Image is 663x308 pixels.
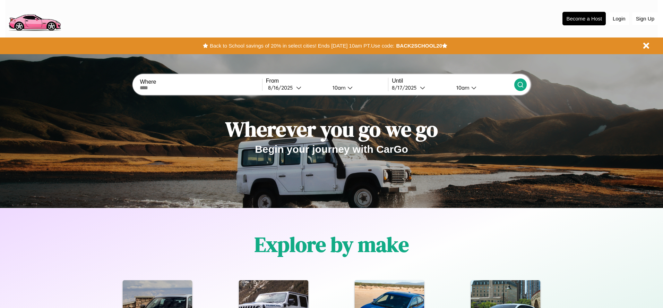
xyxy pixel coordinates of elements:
label: Where [140,79,262,85]
button: Become a Host [562,12,606,25]
button: 8/16/2025 [266,84,327,91]
div: 8 / 17 / 2025 [392,84,420,91]
img: logo [5,3,64,33]
b: BACK2SCHOOL20 [396,43,442,49]
label: From [266,78,388,84]
button: Sign Up [632,12,658,25]
div: 10am [453,84,471,91]
div: 10am [329,84,347,91]
h1: Explore by make [255,230,409,259]
div: 8 / 16 / 2025 [268,84,296,91]
button: 10am [327,84,388,91]
button: 10am [451,84,514,91]
label: Until [392,78,514,84]
button: Login [609,12,629,25]
button: Back to School savings of 20% in select cities! Ends [DATE] 10am PT.Use code: [208,41,396,51]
